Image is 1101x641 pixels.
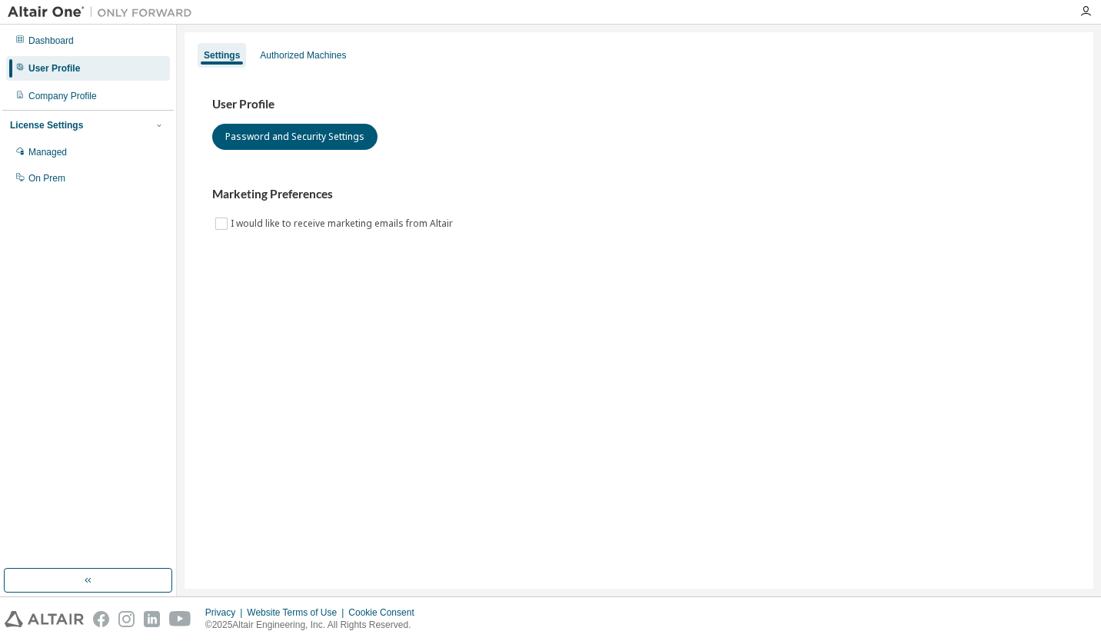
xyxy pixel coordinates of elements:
img: Altair One [8,5,200,20]
div: User Profile [28,62,80,75]
div: Cookie Consent [348,606,423,619]
div: Authorized Machines [260,49,346,61]
div: Company Profile [28,90,97,102]
div: Settings [204,49,240,61]
img: altair_logo.svg [5,611,84,627]
label: I would like to receive marketing emails from Altair [231,214,456,233]
img: linkedin.svg [144,611,160,627]
button: Password and Security Settings [212,124,378,150]
div: Dashboard [28,35,74,47]
p: © 2025 Altair Engineering, Inc. All Rights Reserved. [205,619,424,632]
div: Website Terms of Use [247,606,348,619]
h3: Marketing Preferences [212,187,1066,202]
div: On Prem [28,172,65,184]
img: instagram.svg [118,611,135,627]
img: facebook.svg [93,611,109,627]
img: youtube.svg [169,611,191,627]
h3: User Profile [212,97,1066,112]
div: Privacy [205,606,247,619]
div: Managed [28,146,67,158]
div: License Settings [10,119,83,131]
